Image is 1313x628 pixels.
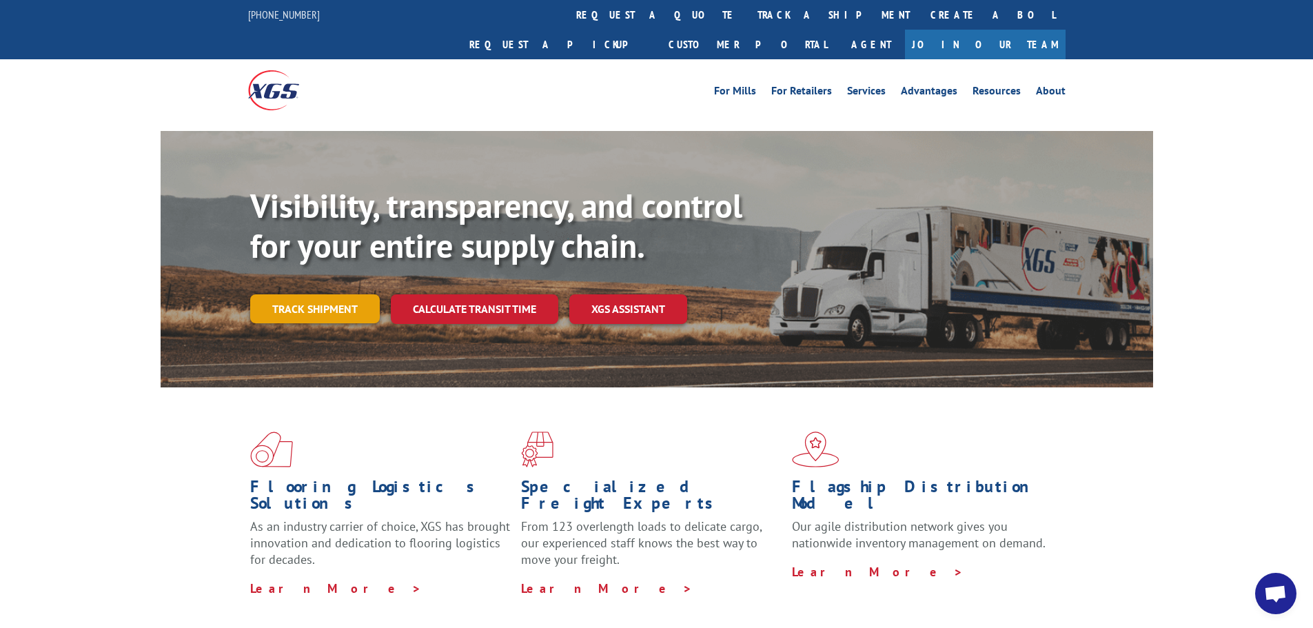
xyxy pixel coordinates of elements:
[905,30,1066,59] a: Join Our Team
[521,580,693,596] a: Learn More >
[771,85,832,101] a: For Retailers
[250,580,422,596] a: Learn More >
[250,294,380,323] a: Track shipment
[792,432,839,467] img: xgs-icon-flagship-distribution-model-red
[459,30,658,59] a: Request a pickup
[792,518,1046,551] span: Our agile distribution network gives you nationwide inventory management on demand.
[658,30,837,59] a: Customer Portal
[714,85,756,101] a: For Mills
[1036,85,1066,101] a: About
[521,518,782,580] p: From 123 overlength loads to delicate cargo, our experienced staff knows the best way to move you...
[1255,573,1296,614] div: Open chat
[792,564,964,580] a: Learn More >
[391,294,558,324] a: Calculate transit time
[837,30,905,59] a: Agent
[973,85,1021,101] a: Resources
[521,478,782,518] h1: Specialized Freight Experts
[248,8,320,21] a: [PHONE_NUMBER]
[901,85,957,101] a: Advantages
[250,518,510,567] span: As an industry carrier of choice, XGS has brought innovation and dedication to flooring logistics...
[847,85,886,101] a: Services
[250,432,293,467] img: xgs-icon-total-supply-chain-intelligence-red
[569,294,687,324] a: XGS ASSISTANT
[521,432,553,467] img: xgs-icon-focused-on-flooring-red
[250,478,511,518] h1: Flooring Logistics Solutions
[792,478,1052,518] h1: Flagship Distribution Model
[250,184,742,267] b: Visibility, transparency, and control for your entire supply chain.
